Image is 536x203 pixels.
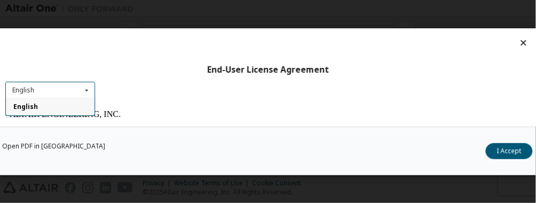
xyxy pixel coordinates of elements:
div: End-User License Agreement [5,64,531,75]
div: English [12,87,34,93]
button: I Accept [486,143,533,159]
a: Open PDF in [GEOGRAPHIC_DATA] [2,143,105,150]
span: English [13,102,37,111]
p: (Rev. [DATE]) [4,41,522,50]
p: ALTAIR ENGINEERING, INC. [4,4,522,14]
a: [URL][DOMAIN_NAME] [93,88,186,97]
p: IF YOU DO NOT AGREE TO ALL OF THE TERMS AND CONDITIONS SET FORTH BELOW, YOU MAY NOT ACCESS OR USE... [4,59,522,145]
p: ALTAIR ONE STUDENT EDITION SOFTWARE LICENSE AGREEMENT [4,22,522,32]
